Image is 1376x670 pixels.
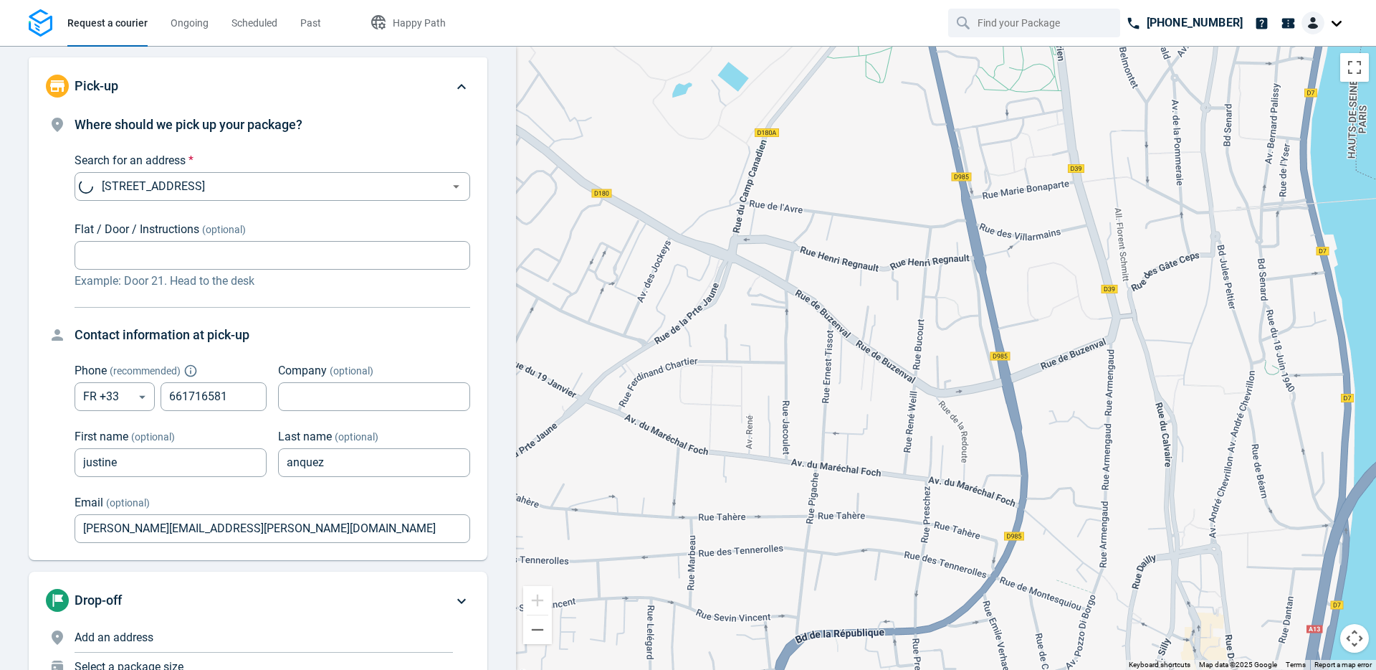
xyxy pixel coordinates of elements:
[29,9,52,37] img: Logo
[75,593,122,608] span: Drop-off
[75,325,470,345] h4: Contact information at pick-up
[75,117,302,132] span: Where should we pick up your package?
[75,496,103,509] span: Email
[186,367,195,375] button: Explain "Recommended"
[75,382,155,411] div: FR +33
[335,431,378,443] span: (optional)
[1286,661,1306,669] a: Terms
[278,364,327,377] span: Company
[523,615,552,644] button: Zoom out
[1301,11,1324,34] img: Client
[131,431,175,443] span: (optional)
[75,364,107,377] span: Phone
[75,222,199,236] span: Flat / Door / Instructions
[1147,14,1243,32] p: [PHONE_NUMBER]
[447,178,465,196] button: Open
[520,651,567,670] a: Open this area in Google Maps (opens a new window)
[523,586,552,615] button: Zoom in
[1340,624,1369,653] button: Map camera controls
[1129,660,1190,670] button: Keyboard shortcuts
[300,17,321,29] span: Past
[330,365,373,377] span: (optional)
[75,78,118,93] span: Pick-up
[231,17,277,29] span: Scheduled
[1340,53,1369,82] button: Toggle fullscreen view
[393,17,446,29] span: Happy Path
[29,115,487,560] div: Pick-up
[1120,9,1248,37] a: [PHONE_NUMBER]
[202,224,246,235] span: (optional)
[978,9,1094,37] input: Find your Package
[67,17,148,29] span: Request a courier
[171,17,209,29] span: Ongoing
[75,273,470,290] p: Example: Door 21. Head to the desk
[1314,661,1372,669] a: Report a map error
[110,365,181,377] span: ( recommended )
[75,154,186,167] span: Search for an address
[75,631,153,644] span: Add an address
[520,651,567,670] img: Google
[1199,661,1277,669] span: Map data ©2025 Google
[75,430,128,443] span: First name
[106,497,150,509] span: (optional)
[278,430,332,443] span: Last name
[29,57,487,115] div: Pick-up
